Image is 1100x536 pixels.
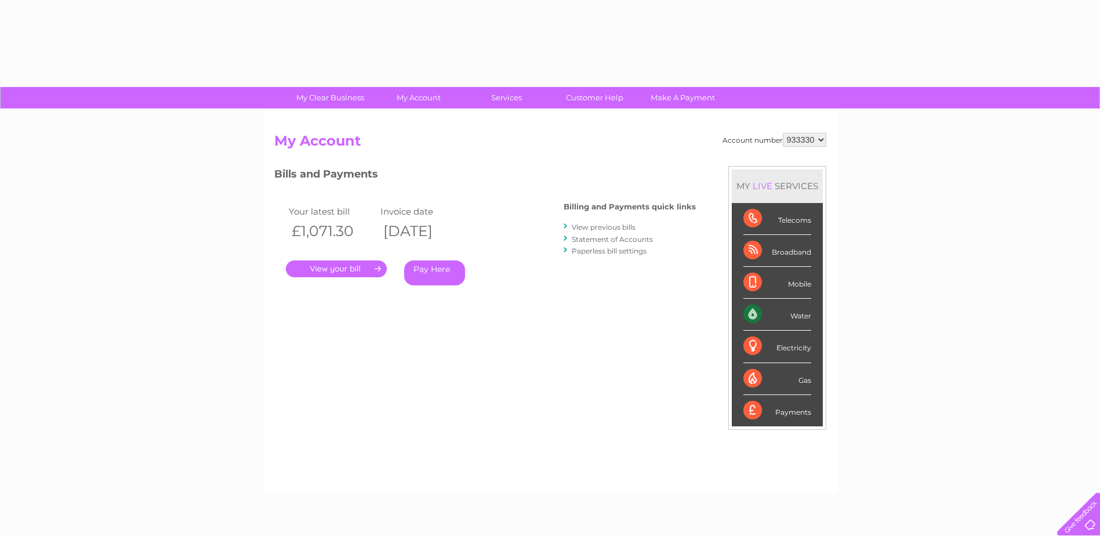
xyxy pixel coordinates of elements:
[743,235,811,267] div: Broadband
[274,133,826,155] h2: My Account
[377,204,470,219] td: Invoice date
[286,204,378,219] td: Your latest bill
[547,87,642,108] a: Customer Help
[743,267,811,299] div: Mobile
[286,219,378,243] th: £1,071.30
[743,363,811,395] div: Gas
[459,87,554,108] a: Services
[750,180,775,191] div: LIVE
[743,395,811,426] div: Payments
[282,87,378,108] a: My Clear Business
[572,247,647,255] a: Paperless bill settings
[572,235,653,244] a: Statement of Accounts
[371,87,466,108] a: My Account
[635,87,731,108] a: Make A Payment
[743,299,811,331] div: Water
[377,219,470,243] th: [DATE]
[274,166,696,186] h3: Bills and Payments
[564,202,696,211] h4: Billing and Payments quick links
[743,331,811,363] div: Electricity
[572,223,636,231] a: View previous bills
[732,169,823,202] div: MY SERVICES
[723,133,826,147] div: Account number
[286,260,387,277] a: .
[743,203,811,235] div: Telecoms
[404,260,465,285] a: Pay Here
